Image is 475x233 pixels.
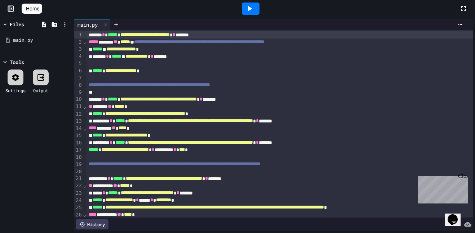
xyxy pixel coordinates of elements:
div: 16 [74,139,83,147]
div: 21 [74,175,83,182]
span: Fold line [83,39,86,45]
div: 18 [74,154,83,161]
div: main.py [74,21,101,28]
div: 3 [74,46,83,53]
span: Home [26,5,39,12]
span: Fold line [83,125,86,131]
div: 12 [74,111,83,118]
div: 4 [74,53,83,60]
div: 6 [74,67,83,75]
div: 10 [74,96,83,103]
div: 13 [74,118,83,125]
div: 24 [74,197,83,204]
span: Fold line [83,183,86,189]
div: 17 [74,147,83,154]
span: Fold line [83,104,86,109]
span: Fold line [83,212,86,218]
div: main.py [74,19,110,30]
iframe: chat widget [415,173,468,203]
div: 14 [74,125,83,132]
div: Settings [5,87,26,94]
div: 25 [74,204,83,211]
div: Files [10,21,24,28]
div: Tools [10,58,24,66]
div: 7 [74,75,83,82]
div: 2 [74,39,83,46]
div: 11 [74,103,83,110]
div: 9 [74,89,83,96]
div: 22 [74,182,83,189]
div: 20 [74,168,83,175]
div: Output [33,87,48,94]
div: 1 [74,31,83,39]
a: Home [22,4,42,14]
div: Chat with us now!Close [3,3,50,46]
div: 8 [74,82,83,89]
div: 5 [74,60,83,67]
div: History [76,219,108,229]
div: main.py [13,37,69,44]
div: 23 [74,190,83,197]
div: 15 [74,132,83,139]
div: 19 [74,161,83,168]
iframe: chat widget [445,204,468,226]
div: 26 [74,211,83,219]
